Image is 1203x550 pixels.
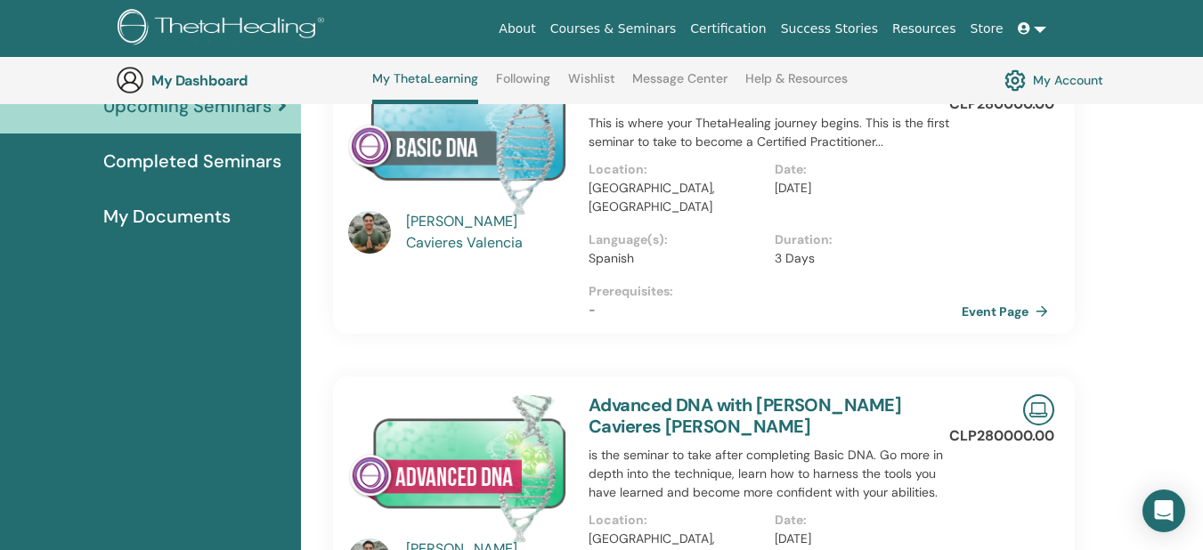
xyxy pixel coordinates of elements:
p: [DATE] [775,530,951,548]
span: Completed Seminars [103,148,281,174]
h3: My Dashboard [151,72,329,89]
a: Store [963,12,1011,45]
p: [DATE] [775,179,951,198]
a: Resources [885,12,963,45]
p: Spanish [589,249,765,268]
span: My Documents [103,203,231,230]
img: Basic DNA [348,62,567,216]
p: This is where your ThetaHealing journey begins. This is the first seminar to take to become a Cer... [589,114,962,151]
p: Date : [775,160,951,179]
a: My ThetaLearning [372,71,478,104]
a: Event Page [962,298,1055,325]
a: Advanced DNA with [PERSON_NAME] Cavieres [PERSON_NAME] [589,393,901,438]
p: Language(s) : [589,231,765,249]
a: [PERSON_NAME] Cavieres Valencia [406,211,571,254]
img: Live Online Seminar [1023,394,1054,425]
p: - [589,301,962,319]
p: is the seminar to take after completing Basic DNA. Go more in depth into the technique, learn how... [589,446,962,502]
p: [GEOGRAPHIC_DATA], [GEOGRAPHIC_DATA] [589,179,765,216]
div: Open Intercom Messenger [1142,489,1185,532]
a: About [492,12,542,45]
p: 3 Days [775,249,951,268]
a: Message Center [632,71,727,100]
img: Advanced DNA [348,394,567,544]
p: Location : [589,511,765,530]
a: Following [496,71,550,100]
img: cog.svg [1004,65,1026,95]
a: Wishlist [568,71,615,100]
a: Certification [683,12,773,45]
img: logo.png [118,9,330,49]
p: Date : [775,511,951,530]
p: CLP280000.00 [949,93,1054,115]
img: generic-user-icon.jpg [116,66,144,94]
p: Prerequisites : [589,282,962,301]
p: Location : [589,160,765,179]
img: default.jpg [348,211,391,254]
a: Help & Resources [745,71,848,100]
p: CLP280000.00 [949,425,1054,447]
a: My Account [1004,65,1103,95]
p: Duration : [775,231,951,249]
a: Courses & Seminars [543,12,684,45]
a: Success Stories [774,12,885,45]
span: Upcoming Seminars [103,93,272,119]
